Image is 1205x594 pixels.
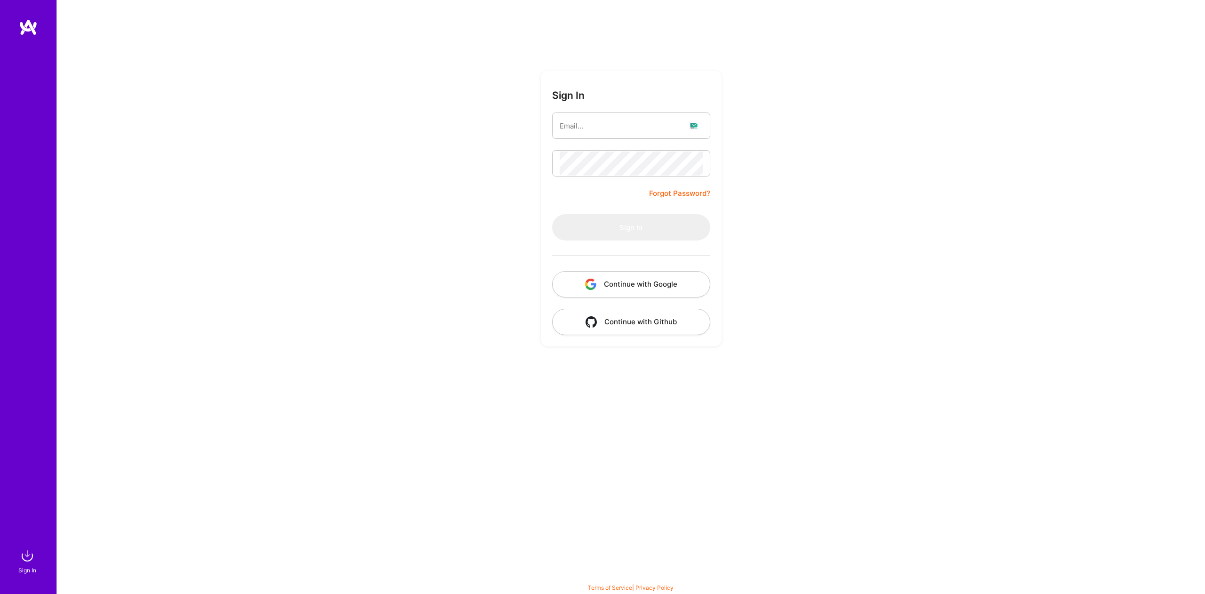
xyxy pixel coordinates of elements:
[560,114,703,138] input: Email...
[552,89,585,101] h3: Sign In
[19,19,38,36] img: logo
[18,565,36,575] div: Sign In
[586,316,597,328] img: icon
[56,566,1205,589] div: © 2025 ATeams Inc., All rights reserved.
[20,546,37,575] a: sign inSign In
[635,584,674,591] a: Privacy Policy
[585,279,596,290] img: icon
[552,309,710,335] button: Continue with Github
[588,584,632,591] a: Terms of Service
[552,271,710,297] button: Continue with Google
[649,188,710,199] a: Forgot Password?
[18,546,37,565] img: sign in
[552,214,710,241] button: Sign In
[588,584,674,591] span: |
